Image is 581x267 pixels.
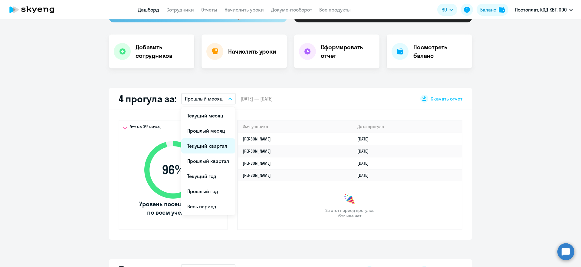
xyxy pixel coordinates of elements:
a: Начислить уроки [225,7,264,13]
a: [PERSON_NAME] [243,136,271,142]
img: balance [499,7,505,13]
h4: Начислить уроки [228,47,276,56]
th: Имя ученика [238,120,353,133]
button: Балансbalance [477,4,508,16]
button: Постоплат, КОД КВТ, ООО [512,2,576,17]
span: Это на 3% ниже, [130,124,161,131]
span: Уровень посещаемости по всем ученикам [138,200,208,217]
img: congrats [344,193,356,205]
span: За этот период прогулов больше нет [324,208,375,219]
button: Прошлый месяц [181,93,236,104]
span: [DATE] — [DATE] [241,95,273,102]
span: 96 % [138,163,208,177]
span: RU [441,6,447,13]
a: [DATE] [357,173,373,178]
button: RU [437,4,457,16]
a: Сотрудники [166,7,194,13]
ul: RU [181,107,235,215]
span: Скачать отчет [431,95,462,102]
a: [PERSON_NAME] [243,173,271,178]
h4: Посмотреть баланс [413,43,467,60]
h4: Сформировать отчет [321,43,375,60]
a: [DATE] [357,148,373,154]
div: Баланс [480,6,496,13]
h2: 4 прогула за: [119,93,176,105]
p: Постоплат, КОД КВТ, ООО [515,6,567,13]
h4: Добавить сотрудников [136,43,189,60]
a: Все продукты [319,7,351,13]
a: Отчеты [201,7,217,13]
p: Прошлый месяц [185,95,223,102]
a: [PERSON_NAME] [243,148,271,154]
a: [PERSON_NAME] [243,160,271,166]
a: [DATE] [357,136,373,142]
a: [DATE] [357,160,373,166]
a: Дашборд [138,7,159,13]
a: Документооборот [271,7,312,13]
th: Дата прогула [353,120,462,133]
